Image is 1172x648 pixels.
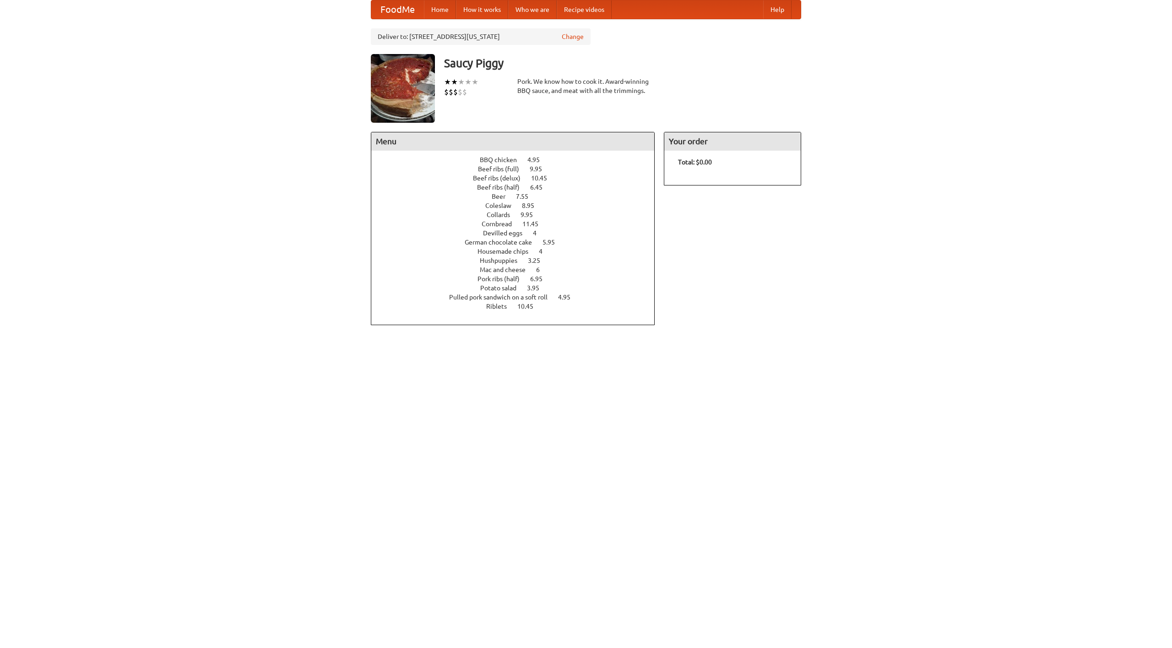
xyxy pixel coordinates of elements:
li: ★ [465,77,472,87]
a: Home [424,0,456,19]
span: Coleslaw [485,202,521,209]
span: 4 [539,248,552,255]
span: Hushpuppies [480,257,526,264]
a: Devilled eggs 4 [483,229,553,237]
span: German chocolate cake [465,239,541,246]
span: 10.45 [517,303,543,310]
a: FoodMe [371,0,424,19]
a: Potato salad 3.95 [480,284,556,292]
span: 6.45 [530,184,552,191]
span: Potato salad [480,284,526,292]
span: 3.25 [528,257,549,264]
a: Beef ribs (delux) 10.45 [473,174,564,182]
span: 6.95 [530,275,552,283]
a: Help [763,0,792,19]
li: $ [462,87,467,97]
a: Pulled pork sandwich on a soft roll 4.95 [449,294,587,301]
span: 9.95 [521,211,542,218]
span: 9.95 [530,165,551,173]
a: Mac and cheese 6 [480,266,557,273]
span: Pulled pork sandwich on a soft roll [449,294,557,301]
a: Housemade chips 4 [477,248,559,255]
span: Beer [492,193,515,200]
a: Hushpuppies 3.25 [480,257,557,264]
li: $ [444,87,449,97]
a: German chocolate cake 5.95 [465,239,572,246]
span: 3.95 [527,284,548,292]
a: Beer 7.55 [492,193,545,200]
span: Devilled eggs [483,229,532,237]
span: Housemade chips [477,248,537,255]
span: Beef ribs (half) [477,184,529,191]
span: Riblets [486,303,516,310]
a: Coleslaw 8.95 [485,202,551,209]
a: Cornbread 11.45 [482,220,555,228]
span: 4 [533,229,546,237]
span: 4.95 [527,156,549,163]
h4: Your order [664,132,801,151]
span: Collards [487,211,519,218]
li: $ [458,87,462,97]
div: Deliver to: [STREET_ADDRESS][US_STATE] [371,28,591,45]
span: Beef ribs (full) [478,165,528,173]
li: ★ [444,77,451,87]
a: Beef ribs (half) 6.45 [477,184,559,191]
span: 5.95 [543,239,564,246]
span: Pork ribs (half) [477,275,529,283]
span: 7.55 [516,193,537,200]
a: Collards 9.95 [487,211,550,218]
span: 11.45 [522,220,548,228]
li: $ [453,87,458,97]
a: Who we are [508,0,557,19]
span: Mac and cheese [480,266,535,273]
a: Change [562,32,584,41]
span: BBQ chicken [480,156,526,163]
a: Beef ribs (full) 9.95 [478,165,559,173]
a: How it works [456,0,508,19]
img: angular.jpg [371,54,435,123]
li: ★ [458,77,465,87]
span: 10.45 [531,174,556,182]
div: Pork. We know how to cook it. Award-winning BBQ sauce, and meat with all the trimmings. [517,77,655,95]
li: $ [449,87,453,97]
h4: Menu [371,132,654,151]
a: Pork ribs (half) 6.95 [477,275,559,283]
h3: Saucy Piggy [444,54,801,72]
span: Beef ribs (delux) [473,174,530,182]
b: Total: $0.00 [678,158,712,166]
li: ★ [472,77,478,87]
a: BBQ chicken 4.95 [480,156,557,163]
a: Recipe videos [557,0,612,19]
span: Cornbread [482,220,521,228]
li: ★ [451,77,458,87]
span: 8.95 [522,202,543,209]
span: 6 [536,266,549,273]
a: Riblets 10.45 [486,303,550,310]
span: 4.95 [558,294,580,301]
